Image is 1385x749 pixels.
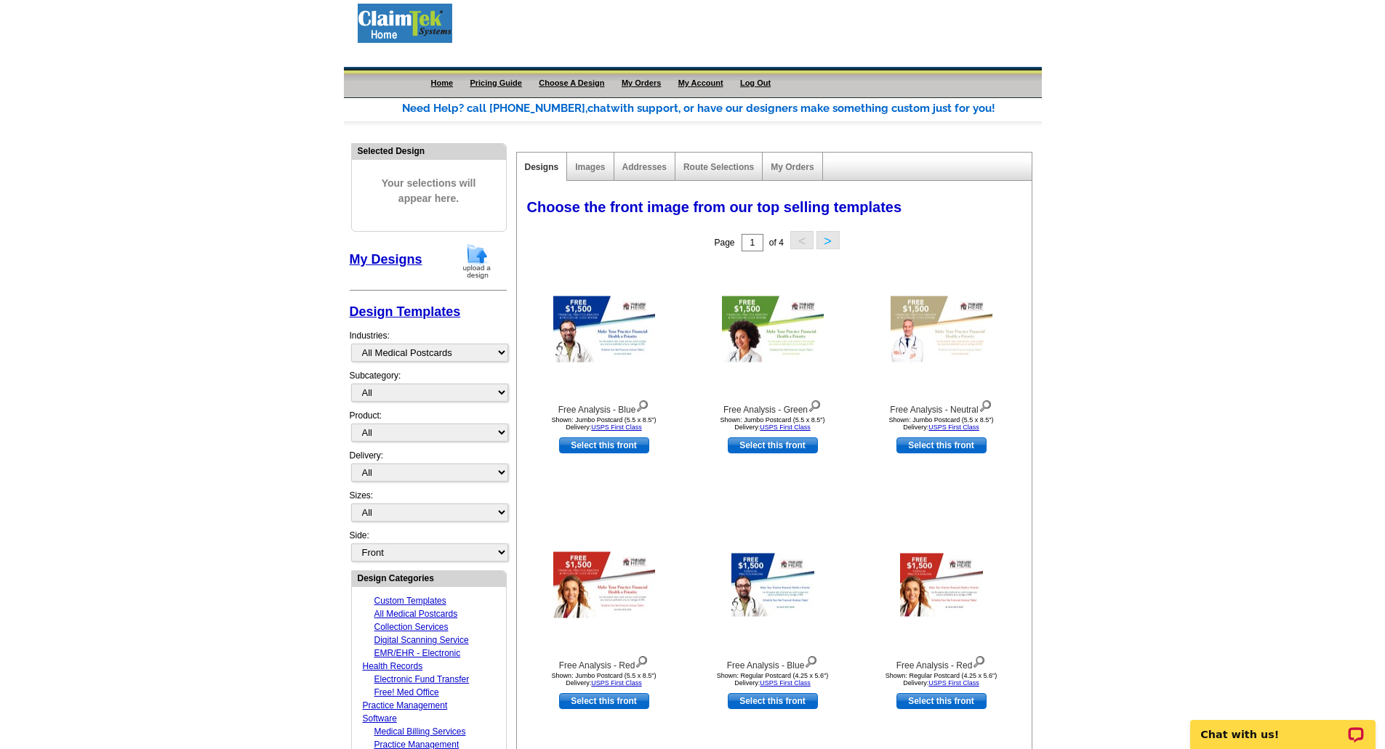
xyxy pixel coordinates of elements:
[740,78,771,87] a: Log Out
[363,687,448,724] a: Free! Med Office Practice Management Software
[553,551,655,618] img: Free Analysis - Red
[622,78,661,87] a: My Orders
[896,437,987,453] a: use this design
[728,693,818,709] a: use this design
[525,162,559,172] a: Designs
[760,424,811,431] a: USPS First Class
[693,397,853,416] div: Free Analysis - Green
[693,652,853,672] div: Free Analysis - Blue
[760,679,811,687] a: USPS First Class
[693,672,853,687] div: Shown: Regular Postcard (4.25 x 5.6") Delivery:
[635,652,649,668] img: view design details
[350,252,422,267] a: My Designs
[790,231,814,249] button: <
[683,162,754,172] a: Route Selections
[524,672,684,687] div: Shown: Jumbo Postcard (5.5 x 8.5") Delivery:
[804,652,818,668] img: view design details
[559,693,649,709] a: use this design
[524,416,684,431] div: Shown: Jumbo Postcard (5.5 x 8.5") Delivery:
[470,78,522,87] a: Pricing Guide
[458,243,496,280] img: upload-design
[972,652,986,668] img: view design details
[722,296,824,362] img: Free Analysis - Green
[896,693,987,709] a: use this design
[891,296,992,362] img: Free Analysis - Neutral
[635,397,649,413] img: view design details
[591,424,642,431] a: USPS First Class
[374,622,449,632] a: Collection Services
[979,397,992,413] img: view design details
[769,238,784,248] span: of 4
[350,409,507,449] div: Product:
[350,489,507,529] div: Sizes:
[352,571,506,585] div: Design Categories
[350,304,461,319] a: Design Templates
[524,652,684,672] div: Free Analysis - Red
[862,416,1021,431] div: Shown: Jumbo Postcard (5.5 x 8.5") Delivery:
[1181,703,1385,749] iframe: LiveChat chat widget
[374,635,469,645] a: Digital Scanning Service
[553,296,655,362] img: Free Analysis - Blue
[524,397,684,416] div: Free Analysis - Blue
[350,322,507,369] div: Industries:
[363,161,495,221] span: Your selections will appear here.
[731,553,814,616] img: Free Analysis - Blue
[374,596,446,606] a: Custom Templates
[350,369,507,409] div: Subcategory:
[591,679,642,687] a: USPS First Class
[808,397,822,413] img: view design details
[714,238,734,248] span: Page
[575,162,605,172] a: Images
[559,437,649,453] a: use this design
[862,652,1021,672] div: Free Analysis - Red
[862,397,1021,416] div: Free Analysis - Neutral
[363,648,461,671] a: EMR/EHR - Electronic Health Records
[728,437,818,453] a: use this design
[693,416,853,431] div: Shown: Jumbo Postcard (5.5 x 8.5") Delivery:
[900,553,983,616] img: Free Analysis - Red
[374,609,458,619] a: All Medical Postcards
[431,78,454,87] a: Home
[374,674,470,684] a: Electronic Fund Transfer
[928,424,979,431] a: USPS First Class
[350,529,507,563] div: Side:
[350,449,507,489] div: Delivery:
[928,679,979,687] a: USPS First Class
[352,144,506,158] div: Selected Design
[539,78,604,87] a: Choose A Design
[816,231,840,249] button: >
[527,199,902,215] span: Choose the front image from our top selling templates
[587,102,611,115] span: chat
[622,162,667,172] a: Addresses
[862,672,1021,687] div: Shown: Regular Postcard (4.25 x 5.6") Delivery:
[402,100,1042,117] div: Need Help? call [PHONE_NUMBER], with support, or have our designers make something custom just fo...
[678,78,723,87] a: My Account
[771,162,814,172] a: My Orders
[374,726,466,737] a: Medical Billing Services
